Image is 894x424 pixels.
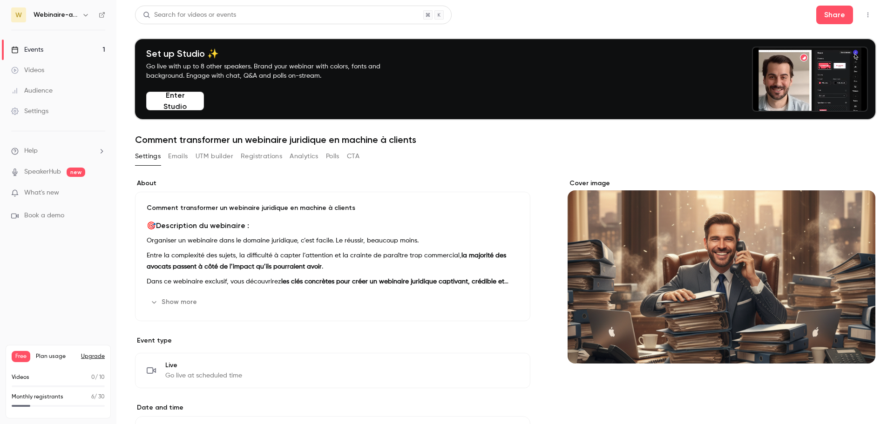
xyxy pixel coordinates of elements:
button: Show more [147,295,203,310]
span: Free [12,351,30,362]
strong: les clés concrètes pour créer un webinaire juridique captivant, crédible et rentable [147,278,508,296]
label: Date and time [135,403,530,412]
p: / 10 [91,373,105,382]
p: Event type [135,336,530,345]
h6: Webinaire-avocats [34,10,78,20]
button: Share [816,6,853,24]
span: Live [165,361,242,370]
div: Audience [11,86,53,95]
p: Videos [12,373,29,382]
span: Book a demo [24,211,64,221]
button: CTA [347,149,359,164]
button: Upgrade [81,353,105,360]
a: SpeakerHub [24,167,61,177]
button: Registrations [241,149,282,164]
span: 6 [91,394,94,400]
button: Polls [326,149,339,164]
button: Enter Studio [146,92,204,110]
span: 0 [91,375,95,380]
p: Monthly registrants [12,393,63,401]
div: Videos [11,66,44,75]
iframe: Noticeable Trigger [94,189,105,197]
p: Dans ce webinaire exclusif, vous découvrirez . [147,276,519,287]
button: Emails [168,149,188,164]
strong: Description du webinaire : [156,221,249,230]
span: Go live at scheduled time [165,371,242,380]
section: Cover image [568,179,875,363]
h1: Comment transformer un webinaire juridique en machine à clients [135,134,875,145]
li: help-dropdown-opener [11,146,105,156]
button: Analytics [290,149,318,164]
p: / 30 [91,393,105,401]
label: About [135,179,530,188]
span: What's new [24,188,59,198]
p: Comment transformer un webinaire juridique en machine à clients [147,203,519,213]
p: Organiser un webinaire dans le domaine juridique, c’est facile. Le réussir, beaucoup moins. [147,235,519,246]
h3: 🎯 [147,220,519,231]
p: Entre la complexité des sujets, la difficulté à capter l’attention et la crainte de paraître trop... [147,250,519,272]
div: Events [11,45,43,54]
div: Settings [11,107,48,116]
button: UTM builder [196,149,233,164]
span: Plan usage [36,353,75,360]
label: Cover image [568,179,875,188]
div: Search for videos or events [143,10,236,20]
p: Go live with up to 8 other speakers. Brand your webinar with colors, fonts and background. Engage... [146,62,402,81]
button: Settings [135,149,161,164]
h4: Set up Studio ✨ [146,48,402,59]
span: Help [24,146,38,156]
span: new [67,168,85,177]
span: W [15,10,22,20]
